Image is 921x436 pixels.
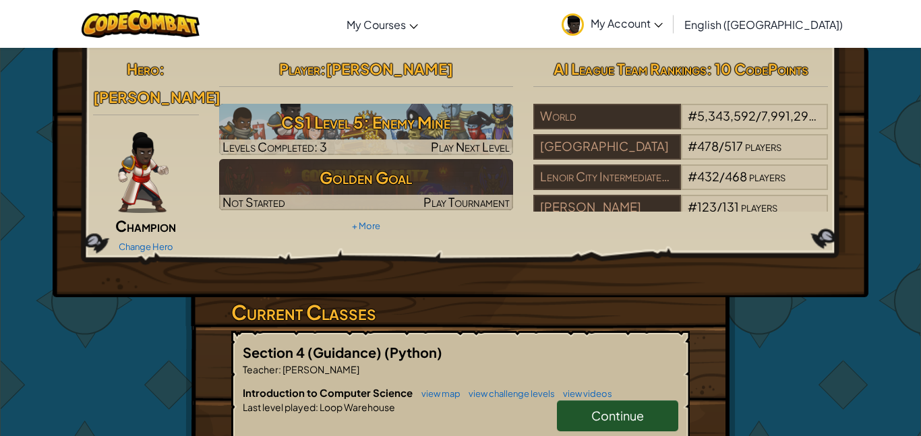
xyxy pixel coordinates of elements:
[320,59,326,78] span: :
[688,108,697,123] span: #
[707,59,808,78] span: : 10 CodePoints
[719,138,724,154] span: /
[756,108,761,123] span: /
[817,108,854,123] span: players
[279,59,320,78] span: Player
[556,388,612,399] a: view videos
[533,147,828,162] a: [GEOGRAPHIC_DATA]#478/517players
[761,108,816,123] span: 7,991,297
[562,13,584,36] img: avatar
[684,18,843,32] span: English ([GEOGRAPHIC_DATA])
[533,164,680,190] div: Lenoir City Intermediate/middle School
[745,138,781,154] span: players
[688,168,697,184] span: #
[127,59,159,78] span: Hero
[678,6,850,42] a: English ([GEOGRAPHIC_DATA])
[352,220,380,231] a: + More
[749,168,785,184] span: players
[591,408,644,423] span: Continue
[697,108,756,123] span: 5,343,592
[533,177,828,193] a: Lenoir City Intermediate/middle School#432/468players
[533,117,828,132] a: World#5,343,592/7,991,297players
[243,386,415,399] span: Introduction to Computer Science
[697,199,717,214] span: 123
[278,363,281,375] span: :
[219,107,514,137] h3: CS1 Level 5: Enemy Mine
[591,16,663,30] span: My Account
[326,59,453,78] span: [PERSON_NAME]
[243,363,278,375] span: Teacher
[82,10,200,38] img: CodeCombat logo
[415,388,460,399] a: view map
[115,216,176,235] span: Champion
[243,344,384,361] span: Section 4 (Guidance)
[697,138,719,154] span: 478
[384,344,442,361] span: (Python)
[555,3,670,45] a: My Account
[462,388,555,399] a: view challenge levels
[118,132,169,213] img: champion-pose.png
[222,139,327,154] span: Levels Completed: 3
[222,194,285,210] span: Not Started
[119,241,173,252] a: Change Hero
[219,162,514,193] h3: Golden Goal
[219,159,514,210] img: Golden Goal
[231,297,690,328] h3: Current Classes
[431,139,510,154] span: Play Next Level
[533,104,680,129] div: World
[554,59,707,78] span: AI League Team Rankings
[688,138,697,154] span: #
[340,6,425,42] a: My Courses
[219,159,514,210] a: Golden GoalNot StartedPlay Tournament
[717,199,722,214] span: /
[719,168,725,184] span: /
[533,134,680,160] div: [GEOGRAPHIC_DATA]
[722,199,739,214] span: 131
[533,208,828,223] a: [PERSON_NAME]#123/131players
[725,168,747,184] span: 468
[159,59,165,78] span: :
[533,195,680,220] div: [PERSON_NAME]
[316,401,318,413] span: :
[724,138,743,154] span: 517
[688,199,697,214] span: #
[219,104,514,155] a: Play Next Level
[243,401,316,413] span: Last level played
[697,168,719,184] span: 432
[347,18,406,32] span: My Courses
[281,363,359,375] span: [PERSON_NAME]
[219,104,514,155] img: CS1 Level 5: Enemy Mine
[741,199,777,214] span: players
[318,401,395,413] span: Loop Warehouse
[93,88,220,106] span: [PERSON_NAME]
[423,194,510,210] span: Play Tournament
